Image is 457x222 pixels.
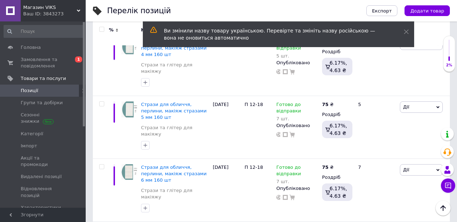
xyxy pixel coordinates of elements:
[141,125,209,137] a: Стрази та глітер для макіяжу
[322,102,328,107] b: 75
[322,165,328,170] b: 75
[330,186,347,198] span: 6.17%, 4.63 ₴
[21,75,66,82] span: Товари та послуги
[354,158,398,221] div: 7
[441,178,455,193] button: Чат з покупцем
[330,123,347,136] span: 6.17%, 4.63 ₴
[403,167,409,172] span: Дії
[410,8,444,14] span: Додати товар
[276,185,318,192] div: Опубліковано
[211,33,243,96] div: [DATE]
[21,112,66,125] span: Сезонні знижки
[403,104,409,110] span: Дії
[21,87,38,94] span: Позиції
[276,53,318,59] div: 5 шт.
[109,27,114,33] span: %
[354,33,398,96] div: 1
[354,96,398,159] div: 5
[322,49,352,55] div: Роздріб
[443,63,455,68] div: 2%
[141,27,157,33] span: Назва
[276,116,318,121] div: 7 шт.
[141,62,209,75] a: Стрази та глітер для макіяжу
[21,56,66,69] span: Замовлення та повідомлення
[405,5,450,16] button: Додати товар
[322,174,352,181] div: Роздріб
[75,56,82,62] span: 1
[366,5,398,16] button: Експорт
[322,111,352,118] div: Роздріб
[276,122,318,129] div: Опубліковано
[372,8,392,14] span: Експорт
[21,131,43,137] span: Категорії
[276,165,301,178] span: Готово до відправки
[276,102,301,116] span: Готово до відправки
[276,60,318,66] div: Опубліковано
[21,143,37,149] span: Імпорт
[211,158,243,221] div: [DATE]
[121,101,137,117] img: Стрази для обличчя, перлини, макіяж стразами 5 мм 160 шт
[245,165,263,170] span: П 12-18
[141,102,207,120] a: Стрази для обличчя, перлини, макіяж стразами 5 мм 160 шт
[121,164,137,180] img: Стрази для обличчя, перлини, макіяж стразами 6 мм 160 шт
[164,27,386,41] div: Ви змінили назву товару українською. Перевірте та змініть назву російською — вона не оновиться ав...
[21,44,41,51] span: Головна
[21,205,61,211] span: Характеристики
[211,96,243,159] div: [DATE]
[21,155,66,168] span: Акції та промокоди
[4,25,84,38] input: Пошук
[141,39,207,57] a: Стрази для обличчя, перлини, макіяж стразами 4 мм 160 шт
[107,7,171,15] div: Перелік позицій
[330,60,347,73] span: 6.17%, 4.63 ₴
[23,4,77,11] span: Магазин VIKS
[121,39,137,54] img: Стрази для обличчя, перлини, макіяж стразами 4 мм 160 шт
[322,164,333,171] div: ₴
[21,100,63,106] span: Групи та добірки
[245,102,263,107] span: П 12-18
[21,173,62,180] span: Видалені позиції
[141,165,207,183] a: Стрази для обличчя, перлини, макіяж стразами 6 мм 160 шт
[436,201,451,216] button: Наверх
[23,11,86,17] div: Ваш ID: 3843273
[141,187,209,200] a: Стрази та глітер для макіяжу
[322,101,333,108] div: ₴
[21,186,66,198] span: Відновлення позицій
[276,179,318,184] div: 7 шт.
